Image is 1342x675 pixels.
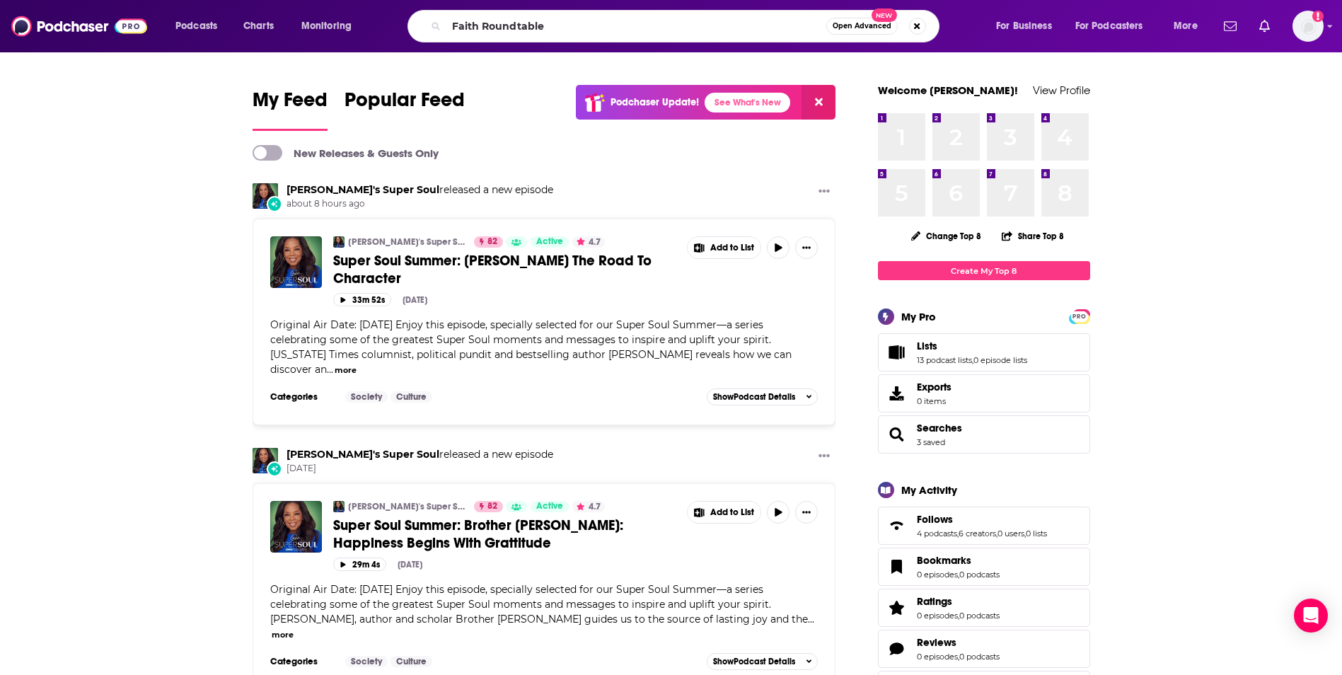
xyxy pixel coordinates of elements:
[446,15,826,37] input: Search podcasts, credits, & more...
[883,557,911,577] a: Bookmarks
[1026,529,1047,538] a: 0 lists
[705,93,790,112] a: See What's New
[917,636,956,649] span: Reviews
[917,595,952,608] span: Ratings
[813,448,835,466] button: Show More Button
[707,653,818,670] button: ShowPodcast Details
[1312,11,1324,22] svg: Add a profile image
[1254,14,1276,38] a: Show notifications dropdown
[1294,599,1328,633] div: Open Intercom Messenger
[253,145,439,161] a: New Releases & Guests Only
[917,355,972,365] a: 13 podcast lists
[611,96,699,108] p: Podchaser Update!
[403,295,427,305] div: [DATE]
[270,236,322,288] img: Super Soul Summer: David Brooks The Road To Character
[572,236,605,248] button: 4.7
[883,383,911,403] span: Exports
[917,422,962,434] a: Searches
[710,243,754,253] span: Add to List
[1292,11,1324,42] span: Logged in as smacnaughton
[688,502,761,523] button: Show More Button
[487,235,497,249] span: 82
[883,342,911,362] a: Lists
[234,15,282,37] a: Charts
[1292,11,1324,42] button: Show profile menu
[688,237,761,258] button: Show More Button
[1075,16,1143,36] span: For Podcasters
[959,570,1000,579] a: 0 podcasts
[903,227,990,245] button: Change Top 8
[917,636,1000,649] a: Reviews
[878,589,1090,627] span: Ratings
[287,198,553,210] span: about 8 hours ago
[878,333,1090,371] span: Lists
[345,88,465,131] a: Popular Feed
[917,513,953,526] span: Follows
[1174,16,1198,36] span: More
[959,529,996,538] a: 6 creators
[959,652,1000,662] a: 0 podcasts
[958,652,959,662] span: ,
[348,236,465,248] a: [PERSON_NAME]'s Super Soul
[267,196,282,212] div: New Episode
[333,236,345,248] img: Oprah's Super Soul
[267,461,282,477] div: New Episode
[1033,83,1090,97] a: View Profile
[973,355,1027,365] a: 0 episode lists
[536,235,563,249] span: Active
[270,391,334,403] h3: Categories
[958,611,959,621] span: ,
[287,183,439,196] a: Oprah's Super Soul
[996,529,997,538] span: ,
[572,501,605,512] button: 4.7
[917,340,937,352] span: Lists
[253,183,278,209] img: Oprah's Super Soul
[917,381,951,393] span: Exports
[878,374,1090,412] a: Exports
[333,252,652,287] span: Super Soul Summer: [PERSON_NAME] The Road To Character
[997,529,1024,538] a: 0 users
[391,391,432,403] a: Culture
[253,88,328,131] a: My Feed
[917,437,945,447] a: 3 saved
[917,554,1000,567] a: Bookmarks
[301,16,352,36] span: Monitoring
[253,88,328,120] span: My Feed
[531,501,569,512] a: Active
[333,252,677,287] a: Super Soul Summer: [PERSON_NAME] The Road To Character
[710,507,754,518] span: Add to List
[878,415,1090,454] span: Searches
[713,392,795,402] span: Show Podcast Details
[421,10,953,42] div: Search podcasts, credits, & more...
[986,15,1070,37] button: open menu
[531,236,569,248] a: Active
[883,639,911,659] a: Reviews
[917,529,957,538] a: 4 podcasts
[795,236,818,259] button: Show More Button
[917,570,958,579] a: 0 episodes
[272,629,294,641] button: more
[398,560,422,570] div: [DATE]
[883,425,911,444] a: Searches
[1292,11,1324,42] img: User Profile
[958,570,959,579] span: ,
[917,554,971,567] span: Bookmarks
[536,500,563,514] span: Active
[1071,311,1088,321] a: PRO
[335,364,357,376] button: more
[878,630,1090,668] span: Reviews
[333,293,391,306] button: 33m 52s
[348,501,465,512] a: [PERSON_NAME]'s Super Soul
[917,652,958,662] a: 0 episodes
[883,516,911,536] a: Follows
[713,657,795,667] span: Show Podcast Details
[1071,311,1088,322] span: PRO
[287,448,439,461] a: Oprah's Super Soul
[11,13,147,40] img: Podchaser - Follow, Share and Rate Podcasts
[707,388,818,405] button: ShowPodcast Details
[808,613,814,625] span: ...
[243,16,274,36] span: Charts
[959,611,1000,621] a: 0 podcasts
